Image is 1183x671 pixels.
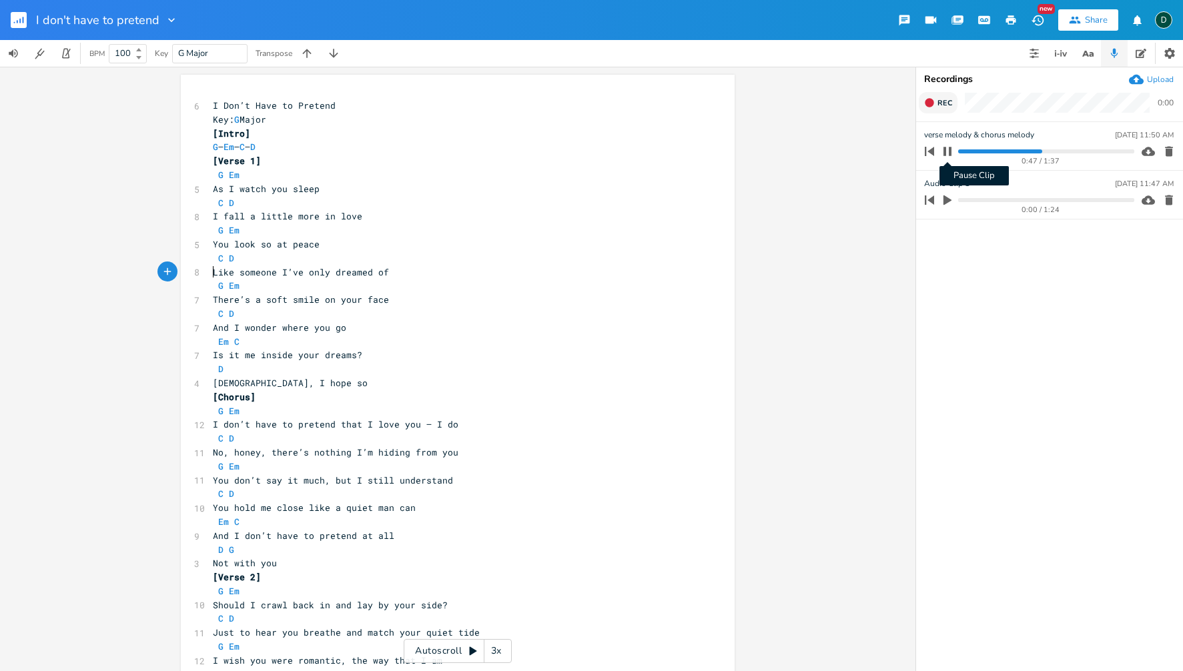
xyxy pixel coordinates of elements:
[213,141,218,153] span: G
[1038,4,1055,14] div: New
[213,321,346,333] span: And I wonder where you go
[256,49,292,57] div: Transpose
[240,141,245,153] span: C
[234,516,240,528] span: C
[218,363,224,375] span: D
[937,98,952,108] span: Rec
[213,474,453,486] span: You don’t say it much, but I still understand
[213,155,261,167] span: [Verse 1]
[213,418,458,430] span: I don’t have to pretend that I love you — I do
[213,391,256,403] span: [Chorus]
[213,446,458,458] span: No, honey, there’s nothing I’m hiding from you
[218,432,224,444] span: C
[213,349,362,361] span: Is it me inside your dreams?
[229,197,234,209] span: D
[218,307,224,319] span: C
[1024,8,1051,32] button: New
[924,177,969,190] span: Audio Clip 1
[1147,74,1174,85] div: Upload
[213,377,368,389] span: [DEMOGRAPHIC_DATA], I hope so
[155,49,168,57] div: Key
[213,502,416,514] span: You hold me close like a quiet man can
[218,544,224,556] span: D
[213,113,266,125] span: Key: Major
[229,224,240,236] span: Em
[924,75,1175,84] div: Recordings
[213,654,442,666] span: I wish you were romantic, the way that I am
[1155,5,1172,35] button: D
[218,169,224,181] span: G
[1115,131,1174,139] div: [DATE] 11:50 AM
[404,639,512,663] div: Autoscroll
[218,405,224,417] span: G
[213,571,261,583] span: [Verse 2]
[229,279,240,291] span: Em
[229,307,234,319] span: D
[1058,9,1118,31] button: Share
[250,141,256,153] span: D
[1155,11,1172,29] div: Donna Britton Bukevicz
[213,238,320,250] span: You look so at peace
[213,99,336,111] span: I Don’t Have to Pretend
[213,183,320,195] span: As I watch you sleep
[229,640,240,652] span: Em
[218,612,224,624] span: C
[218,252,224,264] span: C
[224,141,234,153] span: Em
[229,544,234,556] span: G
[234,113,240,125] span: G
[229,252,234,264] span: D
[178,47,208,59] span: G Major
[229,405,240,417] span: Em
[218,335,229,348] span: Em
[213,599,448,611] span: Should I crawl back in and lay by your side?
[213,557,277,569] span: Not with you
[1129,72,1174,87] button: Upload
[213,127,250,139] span: [Intro]
[213,626,480,638] span: Just to hear you breathe and match your quiet tide
[947,157,1134,165] div: 0:47 / 1:37
[218,279,224,291] span: G
[484,639,508,663] div: 3x
[213,141,256,153] span: – – –
[218,488,224,500] span: C
[939,141,956,162] button: Pause Clip
[218,197,224,209] span: C
[218,224,224,236] span: G
[213,293,389,305] span: There’s a soft smile on your face
[218,460,224,472] span: G
[213,210,362,222] span: I fall a little more in love
[229,432,234,444] span: D
[1115,180,1174,187] div: [DATE] 11:47 AM
[229,460,240,472] span: Em
[89,50,105,57] div: BPM
[1158,99,1174,107] div: 0:00
[919,92,957,113] button: Rec
[1085,14,1108,26] div: Share
[229,612,234,624] span: D
[36,14,159,26] span: I don't have to pretend
[234,335,240,348] span: C
[213,266,389,278] span: Like someone I’ve only dreamed of
[229,169,240,181] span: Em
[229,585,240,597] span: Em
[218,516,229,528] span: Em
[947,206,1134,213] div: 0:00 / 1:24
[218,585,224,597] span: G
[218,640,224,652] span: G
[924,129,1034,141] span: verse melody & chorus melody
[229,488,234,500] span: D
[213,530,394,542] span: And I don’t have to pretend at all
